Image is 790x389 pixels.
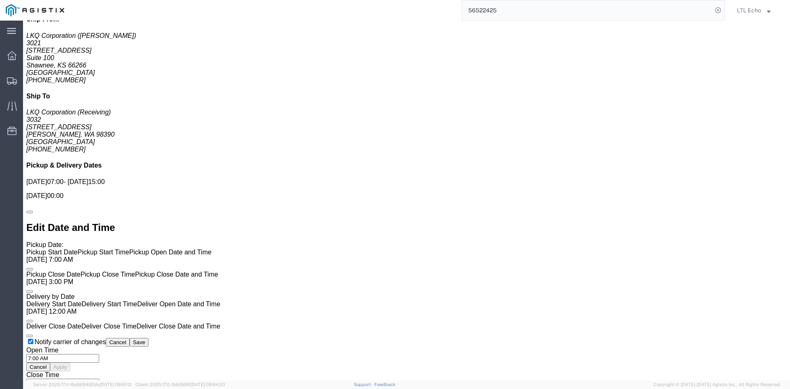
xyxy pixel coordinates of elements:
iframe: To enrich screen reader interactions, please activate Accessibility in Grammarly extension settings [23,21,790,380]
img: logo [6,4,64,16]
a: Feedback [374,382,395,387]
span: Server: 2025.17.0-16a969492de [33,382,132,387]
input: Search for shipment number, reference number [462,0,712,20]
a: Support [354,382,374,387]
span: LTL Echo [737,6,761,15]
button: LTL Echo [737,5,778,15]
span: Copyright © [DATE]-[DATE] Agistix Inc., All Rights Reserved [653,381,780,388]
span: [DATE] 09:51:12 [100,382,132,387]
span: Client: 2025.17.0-5dd568f [135,382,225,387]
span: [DATE] 08:44:20 [191,382,225,387]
